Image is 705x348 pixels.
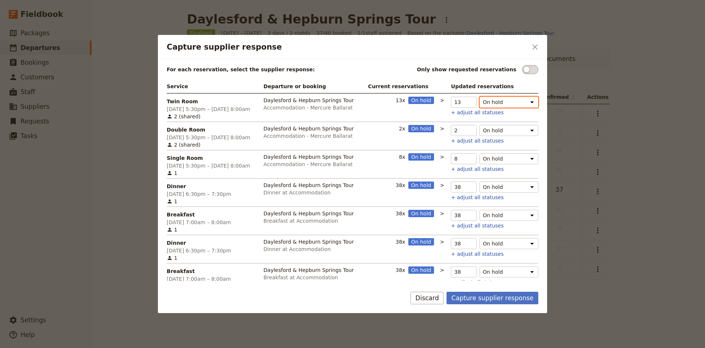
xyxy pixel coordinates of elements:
[167,219,258,226] span: [DATE] 7:00am – 8:00am
[264,238,362,245] div: Daylesford & Hepburn Springs Tour
[264,97,362,104] div: Daylesford & Hepburn Springs Tour
[399,153,405,161] span: 8 x
[451,137,503,144] button: + adjust all statuses
[167,127,205,133] span: Double Room
[440,182,445,189] div: >
[396,210,405,217] span: 38 x
[261,80,365,93] th: Departure or booking
[408,182,434,189] span: On hold
[167,162,258,169] span: [DATE] 5:30pm – [DATE] 8:00am
[264,210,362,217] div: Daylesford & Hepburn Springs Tour
[167,247,258,254] span: [DATE] 6:30pm – 7:30pm
[167,254,258,262] span: 1
[264,132,362,140] div: Accommodation - Mercure Ballarat
[451,279,503,286] button: + adjust all statuses
[264,104,362,111] div: Accommodation - Mercure Ballarat
[264,266,362,274] div: Daylesford & Hepburn Springs Tour
[440,153,445,161] div: >
[440,238,445,245] div: >
[417,66,516,73] div: Only show requested reservations
[440,266,445,274] div: >
[264,153,362,161] div: Daylesford & Hepburn Springs Tour
[396,97,405,104] span: 13 x
[448,80,538,93] th: Updated reservations
[396,238,405,245] span: 38 x
[451,194,503,201] button: + adjust all statuses
[451,210,477,221] input: —
[451,182,477,193] input: —
[408,210,434,217] span: On hold
[451,109,503,116] button: + adjust all statuses
[167,113,258,120] span: 2 (shared)
[167,183,186,189] span: Dinner
[264,161,362,168] div: Accommodation - Mercure Ballarat
[451,125,477,136] input: —
[264,274,362,281] div: Breakfast at Accommodation
[451,238,477,249] input: —
[264,245,362,253] div: Dinner at Accommodation
[264,125,362,132] div: Daylesford & Hepburn Springs Tour
[440,210,445,217] div: >
[440,125,445,132] div: >
[167,105,258,113] span: [DATE] 5:30pm – [DATE] 8:00am
[451,222,503,229] button: + adjust all statuses
[446,292,538,304] button: Capture supplier response
[396,182,405,189] span: 38 x
[451,266,477,277] input: —
[167,198,258,205] span: 1
[167,155,203,161] span: Single Room
[167,190,258,198] span: [DATE] 6:30pm – 7:30pm
[167,212,195,218] span: Breakfast
[399,125,405,132] span: 2 x
[167,80,261,93] th: Service
[264,182,362,189] div: Daylesford & Hepburn Springs Tour
[167,141,258,148] span: 2 (shared)
[167,275,258,283] span: [DATE] 7:00am – 8:00am
[264,189,362,196] div: Dinner at Accommodation
[451,165,503,173] button: + adjust all statuses
[167,268,195,274] span: Breakfast
[408,153,434,161] span: On hold
[167,98,198,104] span: Twin Room
[411,292,444,304] button: Discard
[167,134,258,141] span: [DATE] 5:30pm – [DATE] 8:00am
[451,97,477,108] input: —
[408,97,434,104] span: On hold
[408,238,434,245] span: On hold
[167,66,315,73] p: For each reservation, select the supplier response:
[396,266,405,274] span: 38 x
[264,217,362,225] div: Breakfast at Accommodation
[167,226,258,233] span: 1
[451,153,477,164] input: —
[408,266,434,274] span: On hold
[365,80,437,93] th: Current reservations
[167,169,258,177] span: 1
[451,250,503,258] button: + adjust all statuses
[167,42,527,53] h2: Capture supplier response
[440,97,445,104] div: >
[529,41,541,53] button: Close dialog
[167,240,186,246] span: Dinner
[408,125,434,132] span: On hold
